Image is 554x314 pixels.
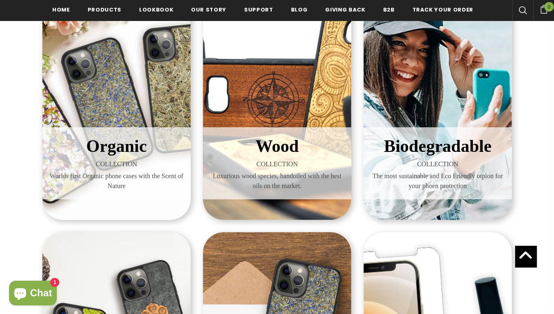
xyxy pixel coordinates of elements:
[52,6,70,14] span: Home
[86,137,147,156] span: Organic
[244,6,273,14] span: support
[49,159,184,169] span: COLLECTION
[291,6,307,14] span: Blog
[412,6,473,14] span: Track your order
[325,6,365,14] span: Giving back
[255,137,298,156] span: Wood
[209,159,345,169] span: COLLECTION
[383,6,394,14] span: B2B
[88,6,121,14] span: Products
[49,171,184,191] span: Worlds first Organic phone cases with the Scent of Nature
[533,4,554,14] a: 0
[370,159,505,169] span: COLLECTION
[7,281,59,307] inbox-online-store-chat: Shopify online store chat
[191,6,226,14] span: Our Story
[544,2,554,12] span: 0
[370,171,505,191] span: The most sustainable and Eco Friendly otpion for your phoen protection
[384,137,491,156] span: Biodegradable
[209,171,345,191] span: Luxurious wood species, handoiled with the best oils on the market.
[139,6,173,14] span: Lookbook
